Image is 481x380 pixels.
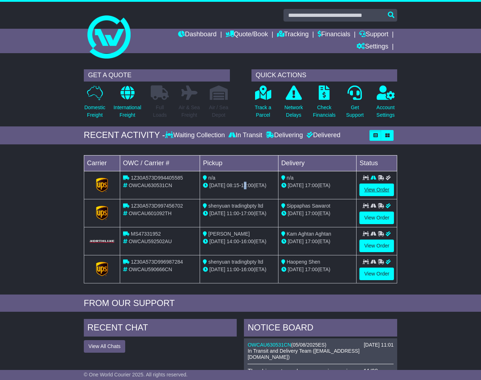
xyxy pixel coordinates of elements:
[357,41,388,53] a: Settings
[255,104,271,119] p: Track a Parcel
[120,155,200,171] td: OWC / Carrier #
[293,342,325,348] span: 05/08/2025ES
[278,155,357,171] td: Delivery
[305,131,340,139] div: Delivered
[84,130,165,140] div: RECENT ACTIVITY -
[84,372,188,377] span: © One World Courier 2025. All rights reserved.
[346,85,364,123] a: GetSupport
[281,182,354,189] div: (ETA)
[209,182,225,188] span: [DATE]
[288,238,304,244] span: [DATE]
[84,319,237,338] div: RECENT CHAT
[227,238,239,244] span: 14:00
[209,210,225,216] span: [DATE]
[129,267,172,272] span: OWCAU590666CN
[244,319,397,338] div: NOTICE BOARD
[357,155,397,171] td: Status
[359,268,394,280] a: View Order
[208,203,263,209] span: shenyuan tradingbpty ltd
[84,104,105,119] p: Domestic Freight
[113,85,141,123] a: InternationalFreight
[281,266,354,273] div: (ETA)
[359,29,388,41] a: Support
[248,348,359,360] span: In Transit and Delivery Team ([EMAIL_ADDRESS][DOMAIN_NAME])
[84,69,230,82] div: GET A QUOTE
[248,342,291,348] a: OWCAU630531CN
[251,69,398,82] div: QUICK ACTIONS
[241,238,254,244] span: 16:00
[96,178,108,192] img: GetCarrierServiceLogo
[288,267,304,272] span: [DATE]
[209,267,225,272] span: [DATE]
[277,29,309,41] a: Tracking
[287,175,294,181] span: n/a
[287,259,320,265] span: Haopeng Shen
[131,203,183,209] span: 1Z30A573D997456702
[208,231,250,237] span: [PERSON_NAME]
[96,206,108,220] img: GetCarrierServiceLogo
[313,104,336,119] p: Check Financials
[209,104,228,119] p: Air / Sea Depot
[281,238,354,245] div: (ETA)
[113,104,141,119] p: International Freight
[227,210,239,216] span: 11:00
[89,239,115,244] img: GetCarrierServiceLogo
[359,212,394,224] a: View Order
[287,203,330,209] span: Sippaphas Sawarot
[129,238,172,244] span: OWCAU592502AU
[203,266,275,273] div: - (ETA)
[208,259,263,265] span: shenyuan tradingbpty ltd
[264,131,305,139] div: Delivering
[203,210,275,217] div: - (ETA)
[241,210,254,216] span: 17:00
[227,267,239,272] span: 11:00
[359,240,394,252] a: View Order
[131,231,161,237] span: MS47331952
[84,298,397,309] div: FROM OUR SUPPORT
[165,131,227,139] div: Waiting Collection
[281,210,354,217] div: (ETA)
[376,104,395,119] p: Account Settings
[84,340,125,353] button: View All Chats
[129,182,172,188] span: OWCAU630531CN
[305,238,318,244] span: 17:00
[227,131,264,139] div: In Transit
[318,29,350,41] a: Financials
[96,262,108,276] img: GetCarrierServiceLogo
[151,104,169,119] p: Full Loads
[178,29,217,41] a: Dashboard
[305,210,318,216] span: 17:00
[313,85,336,123] a: CheckFinancials
[178,104,200,119] p: Air & Sea Freight
[346,104,364,119] p: Get Support
[241,267,254,272] span: 16:00
[305,267,318,272] span: 17:00
[131,259,183,265] span: 1Z30A573D996987284
[84,155,120,171] td: Carrier
[287,231,331,237] span: Kam Aghtan Aghtan
[285,104,303,119] p: Network Delays
[288,210,304,216] span: [DATE]
[131,175,183,181] span: 1Z30A573D994405585
[200,155,278,171] td: Pickup
[209,238,225,244] span: [DATE]
[203,238,275,245] div: - (ETA)
[241,182,254,188] span: 17:00
[288,182,304,188] span: [DATE]
[226,29,268,41] a: Quote/Book
[203,182,275,189] div: - (ETA)
[376,85,395,123] a: AccountSettings
[284,85,303,123] a: NetworkDelays
[208,175,215,181] span: n/a
[129,210,172,216] span: OWCAU601092TH
[84,85,105,123] a: DomesticFreight
[305,182,318,188] span: 17:00
[364,342,394,348] div: [DATE] 11:01
[248,342,394,348] div: ( )
[359,184,394,196] a: View Order
[227,182,239,188] span: 08:15
[254,85,272,123] a: Track aParcel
